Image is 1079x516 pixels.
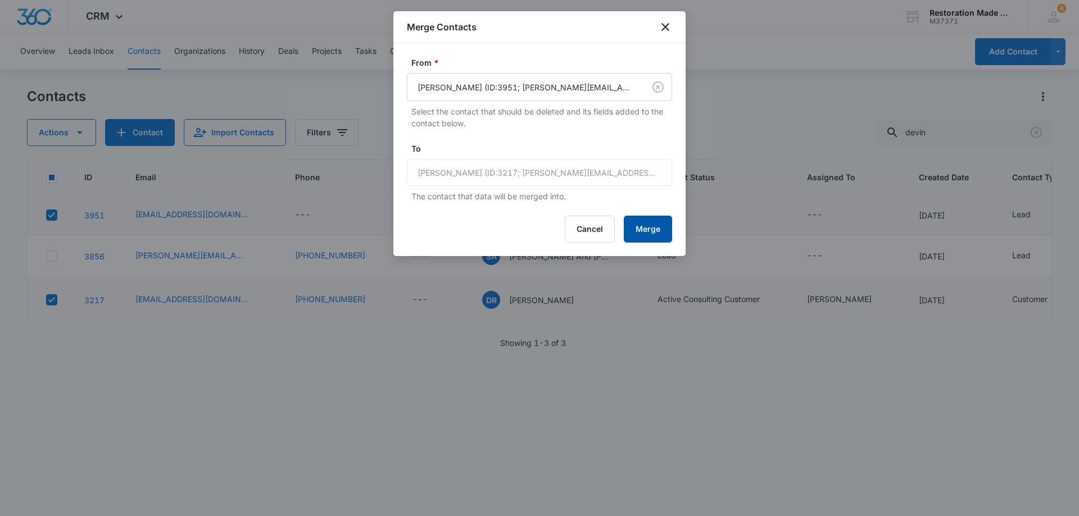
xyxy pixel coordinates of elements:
[411,57,677,69] label: From
[649,78,667,96] button: Clear
[565,216,615,243] button: Cancel
[659,20,672,34] button: close
[407,20,477,34] h1: Merge Contacts
[411,143,677,154] label: To
[624,216,672,243] button: Merge
[411,106,672,129] p: Select the contact that should be deleted and its fields added to the contact below.
[411,190,672,202] p: The contact that data will be merged into.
